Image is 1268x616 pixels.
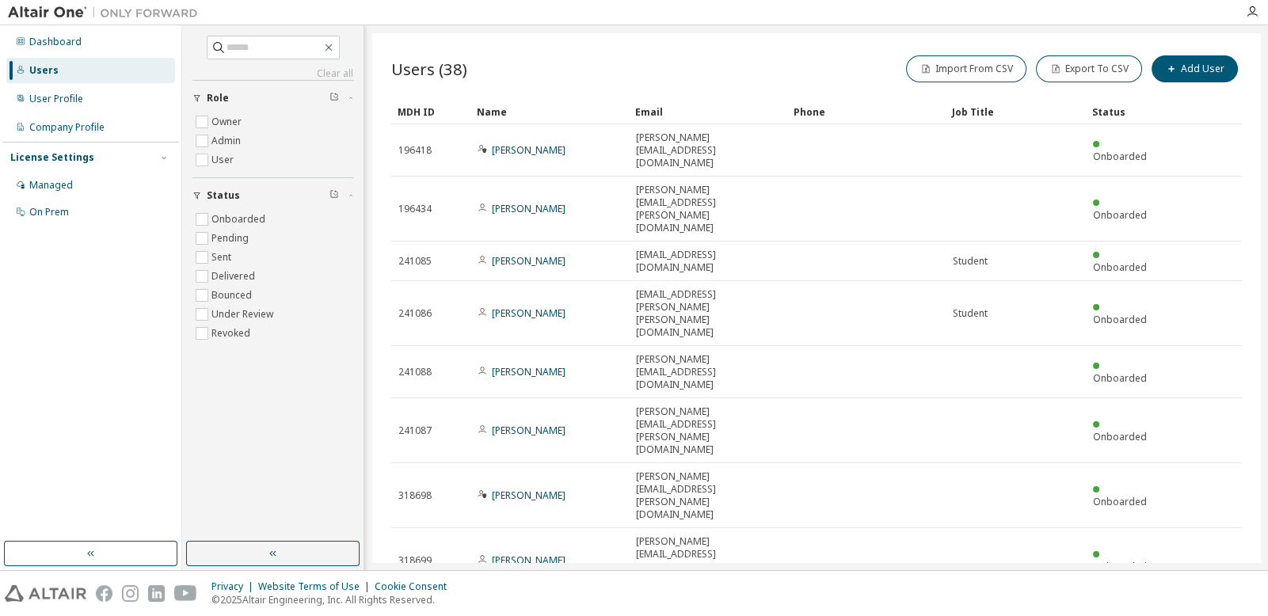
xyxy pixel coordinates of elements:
[953,255,988,268] span: Student
[1093,313,1147,326] span: Onboarded
[8,5,206,21] img: Altair One
[29,179,73,192] div: Managed
[636,131,780,169] span: [PERSON_NAME][EMAIL_ADDRESS][DOMAIN_NAME]
[391,58,467,80] span: Users (38)
[192,178,353,213] button: Status
[398,255,432,268] span: 241085
[1093,430,1147,443] span: Onboarded
[492,424,565,437] a: [PERSON_NAME]
[492,365,565,378] a: [PERSON_NAME]
[1093,260,1147,274] span: Onboarded
[1092,99,1159,124] div: Status
[148,585,165,602] img: linkedin.svg
[192,81,353,116] button: Role
[398,366,432,378] span: 241088
[211,229,252,248] label: Pending
[1093,150,1147,163] span: Onboarded
[207,92,229,105] span: Role
[375,580,456,593] div: Cookie Consent
[211,210,268,229] label: Onboarded
[211,248,234,267] label: Sent
[794,99,939,124] div: Phone
[1093,560,1147,573] span: Onboarded
[492,553,565,567] a: [PERSON_NAME]
[329,92,339,105] span: Clear filter
[5,585,86,602] img: altair_logo.svg
[492,254,565,268] a: [PERSON_NAME]
[492,489,565,502] a: [PERSON_NAME]
[953,307,988,320] span: Student
[398,554,432,567] span: 318699
[492,202,565,215] a: [PERSON_NAME]
[211,593,456,606] p: © 2025 Altair Engineering, Inc. All Rights Reserved.
[636,405,780,456] span: [PERSON_NAME][EMAIL_ADDRESS][PERSON_NAME][DOMAIN_NAME]
[211,286,255,305] label: Bounced
[636,184,780,234] span: [PERSON_NAME][EMAIL_ADDRESS][PERSON_NAME][DOMAIN_NAME]
[398,99,464,124] div: MDH ID
[1152,55,1238,82] button: Add User
[636,353,780,391] span: [PERSON_NAME][EMAIL_ADDRESS][DOMAIN_NAME]
[952,99,1080,124] div: Job Title
[174,585,197,602] img: youtube.svg
[398,203,432,215] span: 196434
[211,150,237,169] label: User
[398,489,432,502] span: 318698
[1093,208,1147,222] span: Onboarded
[10,151,94,164] div: License Settings
[1036,55,1142,82] button: Export To CSV
[211,305,276,324] label: Under Review
[192,67,353,80] a: Clear all
[211,131,244,150] label: Admin
[636,249,780,274] span: [EMAIL_ADDRESS][DOMAIN_NAME]
[207,189,240,202] span: Status
[492,143,565,157] a: [PERSON_NAME]
[398,144,432,157] span: 196418
[636,470,780,521] span: [PERSON_NAME][EMAIL_ADDRESS][PERSON_NAME][DOMAIN_NAME]
[1093,495,1147,508] span: Onboarded
[258,580,375,593] div: Website Terms of Use
[398,424,432,437] span: 241087
[329,189,339,202] span: Clear filter
[636,535,780,586] span: [PERSON_NAME][EMAIL_ADDRESS][PERSON_NAME][DOMAIN_NAME]
[635,99,781,124] div: Email
[906,55,1026,82] button: Import From CSV
[96,585,112,602] img: facebook.svg
[122,585,139,602] img: instagram.svg
[211,580,258,593] div: Privacy
[29,36,82,48] div: Dashboard
[398,307,432,320] span: 241086
[211,267,258,286] label: Delivered
[29,121,105,134] div: Company Profile
[29,64,59,77] div: Users
[29,93,83,105] div: User Profile
[29,206,69,219] div: On Prem
[477,99,623,124] div: Name
[211,112,245,131] label: Owner
[1093,371,1147,385] span: Onboarded
[636,288,780,339] span: [EMAIL_ADDRESS][PERSON_NAME][PERSON_NAME][DOMAIN_NAME]
[492,306,565,320] a: [PERSON_NAME]
[211,324,253,343] label: Revoked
